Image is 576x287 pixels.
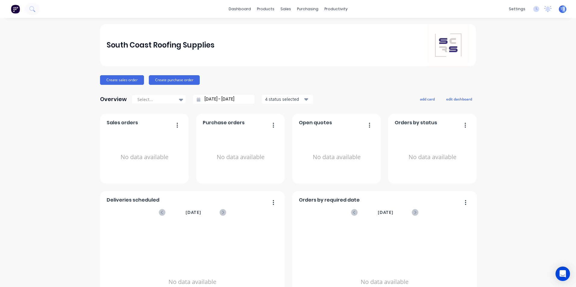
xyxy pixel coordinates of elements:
[11,5,20,14] img: Factory
[442,95,476,103] button: edit dashboard
[427,24,469,66] img: South Coast Roofing Supplies
[395,129,470,186] div: No data available
[149,75,200,85] button: Create purchase order
[100,93,127,105] div: Overview
[254,5,277,14] div: products
[277,5,294,14] div: sales
[226,5,254,14] a: dashboard
[107,39,214,51] div: South Coast Roofing Supplies
[556,267,570,281] div: Open Intercom Messenger
[395,119,437,126] span: Orders by status
[100,75,144,85] button: Create sales order
[294,5,321,14] div: purchasing
[203,119,245,126] span: Purchase orders
[560,6,565,12] span: TD
[186,209,201,216] span: [DATE]
[416,95,439,103] button: add card
[262,95,313,104] button: 4 status selected
[107,196,159,204] span: Deliveries scheduled
[299,196,360,204] span: Orders by required date
[299,129,374,186] div: No data available
[378,209,393,216] span: [DATE]
[299,119,332,126] span: Open quotes
[321,5,351,14] div: productivity
[265,96,303,102] div: 4 status selected
[506,5,528,14] div: settings
[107,129,182,186] div: No data available
[107,119,138,126] span: Sales orders
[203,129,278,186] div: No data available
